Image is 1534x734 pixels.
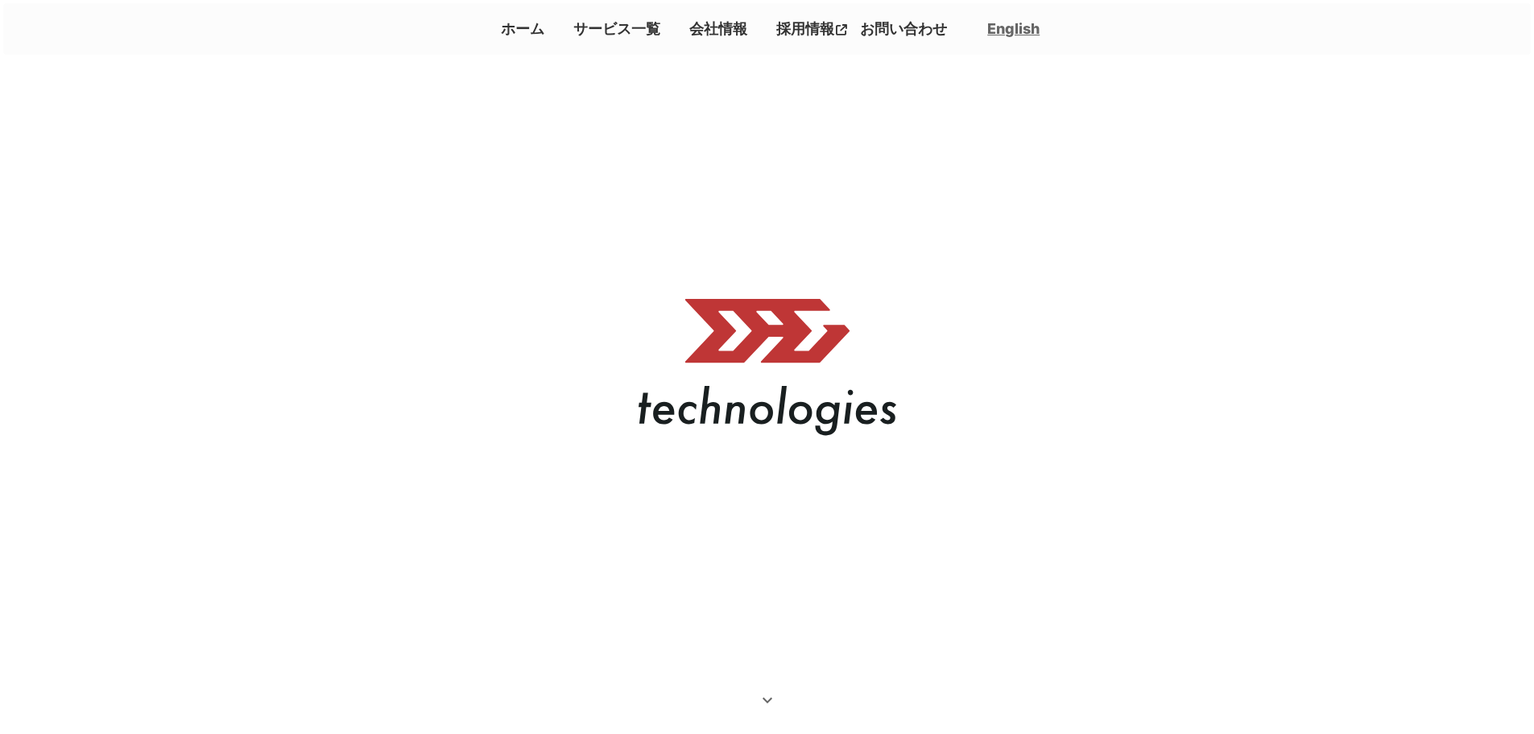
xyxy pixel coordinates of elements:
[639,298,896,435] img: メインロゴ
[758,690,777,710] i: keyboard_arrow_down
[770,15,836,42] p: 採用情報
[770,15,854,42] a: 採用情報
[987,19,1040,39] a: English
[494,15,551,42] a: ホーム
[567,15,667,42] a: サービス一覧
[854,15,953,42] a: お問い合わせ
[683,15,754,42] a: 会社情報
